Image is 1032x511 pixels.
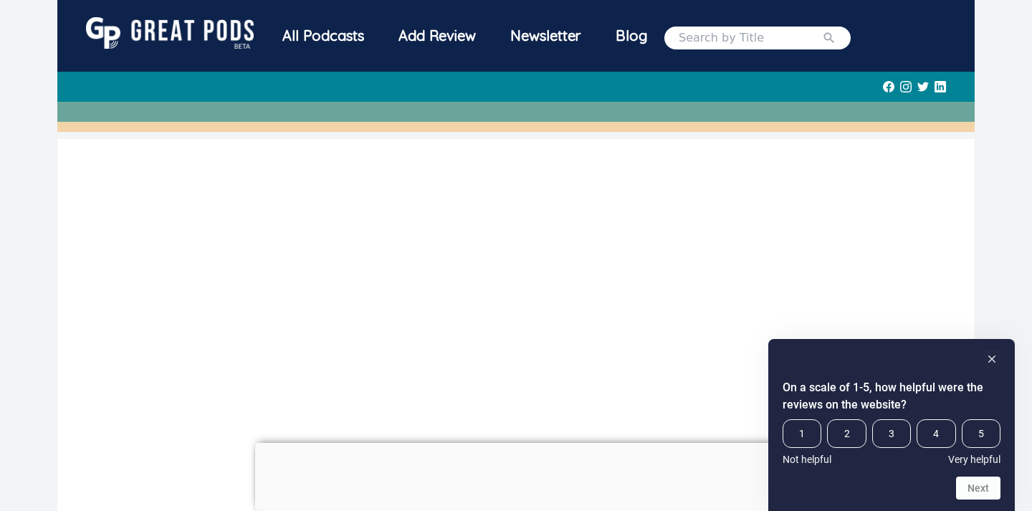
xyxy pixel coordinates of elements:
div: On a scale of 1-5, how helpful were the reviews on the website? Select an option from 1 to 5, wit... [783,419,1000,465]
h2: On a scale of 1-5, how helpful were the reviews on the website? Select an option from 1 to 5, wit... [783,379,1000,414]
span: Very helpful [948,454,1000,465]
div: Newsletter [493,17,598,54]
span: Not helpful [783,454,831,465]
div: All Podcasts [265,17,381,54]
a: Blog [598,17,664,54]
button: Hide survey [983,350,1000,368]
img: GreatPods [86,17,254,49]
span: 3 [872,419,911,448]
span: 4 [917,419,955,448]
span: 1 [783,419,821,448]
button: Next question [956,477,1000,500]
a: Add Review [381,17,493,54]
a: All Podcasts [265,17,381,58]
iframe: Advertisement [255,443,777,507]
input: Search by Title [679,29,822,47]
a: Newsletter [493,17,598,58]
span: 5 [962,419,1000,448]
span: 2 [827,419,866,448]
iframe: Advertisement [86,139,946,340]
div: On a scale of 1-5, how helpful were the reviews on the website? Select an option from 1 to 5, wit... [783,350,1000,500]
